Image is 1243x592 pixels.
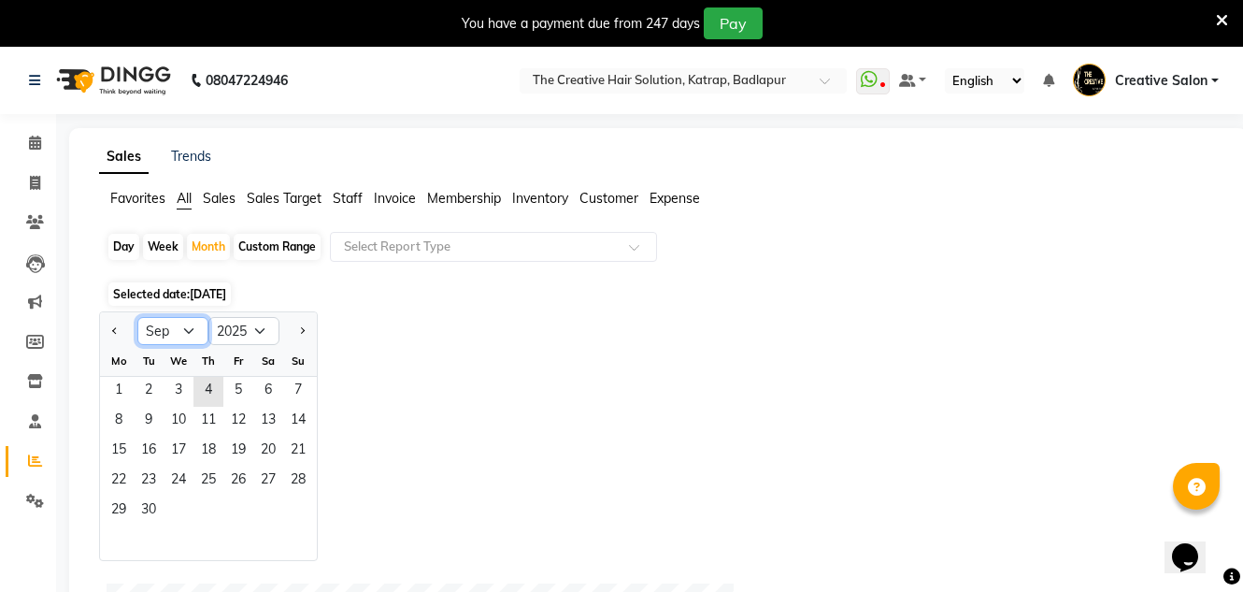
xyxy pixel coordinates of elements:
span: 12 [223,407,253,437]
span: Customer [579,190,638,207]
a: Sales [99,140,149,174]
span: Invoice [374,190,416,207]
img: logo [48,54,176,107]
span: 28 [283,467,313,497]
div: Mo [104,346,134,376]
span: 13 [253,407,283,437]
span: 16 [134,437,164,467]
span: 18 [193,437,223,467]
a: Trends [171,148,211,165]
button: Previous month [107,316,122,346]
span: 5 [223,377,253,407]
div: Monday, September 1, 2025 [104,377,134,407]
div: Monday, September 15, 2025 [104,437,134,467]
div: Friday, September 26, 2025 [223,467,253,497]
div: Th [193,346,223,376]
span: Favorites [110,190,165,207]
div: Monday, September 29, 2025 [104,497,134,527]
div: Monday, September 22, 2025 [104,467,134,497]
div: Saturday, September 6, 2025 [253,377,283,407]
div: You have a payment due from 247 days [462,14,700,34]
div: Wednesday, September 24, 2025 [164,467,193,497]
div: Thursday, September 18, 2025 [193,437,223,467]
button: Pay [704,7,763,39]
div: Month [187,234,230,260]
span: 27 [253,467,283,497]
span: Expense [650,190,700,207]
div: Sunday, September 7, 2025 [283,377,313,407]
div: Friday, September 19, 2025 [223,437,253,467]
span: 2 [134,377,164,407]
span: 3 [164,377,193,407]
span: Sales Target [247,190,321,207]
span: 23 [134,467,164,497]
span: 24 [164,467,193,497]
div: Monday, September 8, 2025 [104,407,134,437]
span: Membership [427,190,501,207]
div: Saturday, September 20, 2025 [253,437,283,467]
div: Tuesday, September 30, 2025 [134,497,164,527]
div: Wednesday, September 17, 2025 [164,437,193,467]
select: Select year [208,317,279,345]
div: Sunday, September 21, 2025 [283,437,313,467]
span: 7 [283,377,313,407]
span: Inventory [512,190,568,207]
span: Creative Salon [1115,71,1207,91]
span: 17 [164,437,193,467]
span: 19 [223,437,253,467]
div: Su [283,346,313,376]
div: Tuesday, September 23, 2025 [134,467,164,497]
span: 25 [193,467,223,497]
div: Thursday, September 11, 2025 [193,407,223,437]
span: 9 [134,407,164,437]
span: 29 [104,497,134,527]
span: 8 [104,407,134,437]
span: Sales [203,190,236,207]
img: Creative Salon [1073,64,1106,96]
div: Thursday, September 4, 2025 [193,377,223,407]
span: 20 [253,437,283,467]
div: We [164,346,193,376]
span: [DATE] [190,287,226,301]
span: Selected date: [108,282,231,306]
b: 08047224946 [206,54,288,107]
div: Thursday, September 25, 2025 [193,467,223,497]
div: Saturday, September 27, 2025 [253,467,283,497]
div: Tuesday, September 9, 2025 [134,407,164,437]
button: Next month [294,316,309,346]
select: Select month [137,317,208,345]
span: 15 [104,437,134,467]
span: 6 [253,377,283,407]
span: Staff [333,190,363,207]
div: Wednesday, September 10, 2025 [164,407,193,437]
div: Tuesday, September 16, 2025 [134,437,164,467]
iframe: chat widget [1164,517,1224,573]
div: Sunday, September 28, 2025 [283,467,313,497]
span: 21 [283,437,313,467]
div: Week [143,234,183,260]
span: 30 [134,497,164,527]
span: 10 [164,407,193,437]
div: Sunday, September 14, 2025 [283,407,313,437]
span: 4 [193,377,223,407]
div: Sa [253,346,283,376]
div: Wednesday, September 3, 2025 [164,377,193,407]
div: Friday, September 5, 2025 [223,377,253,407]
div: Saturday, September 13, 2025 [253,407,283,437]
span: 11 [193,407,223,437]
div: Tu [134,346,164,376]
span: 14 [283,407,313,437]
span: 1 [104,377,134,407]
div: Friday, September 12, 2025 [223,407,253,437]
div: Day [108,234,139,260]
span: 22 [104,467,134,497]
div: Tuesday, September 2, 2025 [134,377,164,407]
div: Custom Range [234,234,321,260]
div: Fr [223,346,253,376]
span: All [177,190,192,207]
span: 26 [223,467,253,497]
